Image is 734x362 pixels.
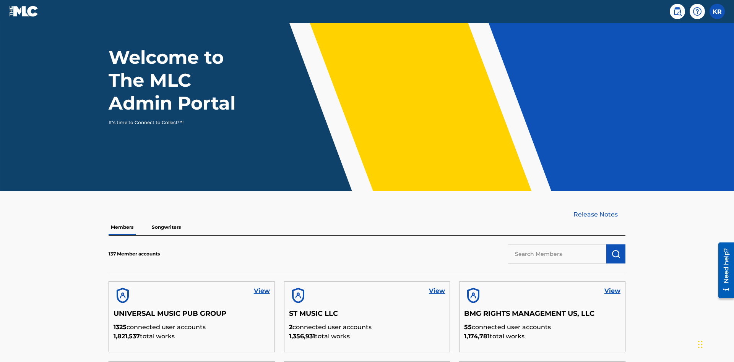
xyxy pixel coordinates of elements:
span: 1,356,931 [289,333,315,340]
img: MLC Logo [9,6,39,17]
div: Drag [698,333,703,356]
p: total works [114,332,270,341]
img: account [114,286,132,305]
a: Public Search [670,4,685,19]
a: View [604,286,620,296]
a: View [254,286,270,296]
h5: ST MUSIC LLC [289,309,445,323]
a: Release Notes [573,210,625,219]
h1: Welcome to The MLC Admin Portal [109,46,252,115]
span: 55 [464,323,472,331]
p: Songwriters [149,219,183,235]
span: 1325 [114,323,127,331]
p: connected user accounts [289,323,445,332]
p: connected user accounts [114,323,270,332]
img: search [673,7,682,16]
span: 2 [289,323,292,331]
img: account [289,286,307,305]
div: User Menu [710,4,725,19]
p: total works [289,332,445,341]
iframe: Resource Center [713,239,734,302]
span: 1,174,781 [464,333,490,340]
img: Search Works [611,249,620,259]
p: Members [109,219,136,235]
h5: UNIVERSAL MUSIC PUB GROUP [114,309,270,323]
a: View [429,286,445,296]
div: Help [690,4,705,19]
img: help [693,7,702,16]
p: connected user accounts [464,323,620,332]
img: account [464,286,482,305]
h5: BMG RIGHTS MANAGEMENT US, LLC [464,309,620,323]
p: 137 Member accounts [109,250,160,257]
p: total works [464,332,620,341]
input: Search Members [508,244,606,263]
p: It's time to Connect to Collect™! [109,119,241,126]
iframe: Chat Widget [696,325,734,362]
span: 1,821,537 [114,333,140,340]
